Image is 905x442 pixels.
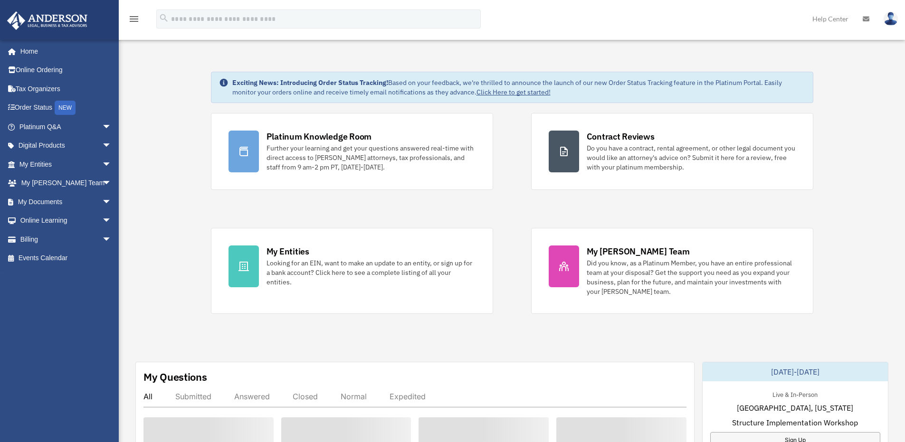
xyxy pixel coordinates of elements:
[234,392,270,401] div: Answered
[7,42,121,61] a: Home
[267,131,372,142] div: Platinum Knowledge Room
[293,392,318,401] div: Closed
[55,101,76,115] div: NEW
[211,228,493,314] a: My Entities Looking for an EIN, want to make an update to an entity, or sign up for a bank accoun...
[175,392,211,401] div: Submitted
[102,174,121,193] span: arrow_drop_down
[211,113,493,190] a: Platinum Knowledge Room Further your learning and get your questions answered real-time with dire...
[102,211,121,231] span: arrow_drop_down
[267,143,476,172] div: Further your learning and get your questions answered real-time with direct access to [PERSON_NAM...
[159,13,169,23] i: search
[7,98,126,118] a: Order StatusNEW
[232,78,805,97] div: Based on your feedback, we're thrilled to announce the launch of our new Order Status Tracking fe...
[737,402,853,414] span: [GEOGRAPHIC_DATA], [US_STATE]
[128,17,140,25] a: menu
[587,143,796,172] div: Do you have a contract, rental agreement, or other legal document you would like an attorney's ad...
[143,370,207,384] div: My Questions
[732,417,858,428] span: Structure Implementation Workshop
[390,392,426,401] div: Expedited
[128,13,140,25] i: menu
[102,230,121,249] span: arrow_drop_down
[102,155,121,174] span: arrow_drop_down
[765,389,825,399] div: Live & In-Person
[7,79,126,98] a: Tax Organizers
[7,211,126,230] a: Online Learningarrow_drop_down
[7,192,126,211] a: My Documentsarrow_drop_down
[587,131,655,142] div: Contract Reviews
[884,12,898,26] img: User Pic
[587,258,796,296] div: Did you know, as a Platinum Member, you have an entire professional team at your disposal? Get th...
[7,61,126,80] a: Online Ordering
[531,113,813,190] a: Contract Reviews Do you have a contract, rental agreement, or other legal document you would like...
[7,155,126,174] a: My Entitiesarrow_drop_down
[102,192,121,212] span: arrow_drop_down
[587,245,690,257] div: My [PERSON_NAME] Team
[143,392,152,401] div: All
[7,117,126,136] a: Platinum Q&Aarrow_drop_down
[476,88,551,96] a: Click Here to get started!
[7,230,126,249] a: Billingarrow_drop_down
[703,362,888,381] div: [DATE]-[DATE]
[267,245,309,257] div: My Entities
[7,249,126,268] a: Events Calendar
[102,117,121,137] span: arrow_drop_down
[341,392,367,401] div: Normal
[531,228,813,314] a: My [PERSON_NAME] Team Did you know, as a Platinum Member, you have an entire professional team at...
[267,258,476,287] div: Looking for an EIN, want to make an update to an entity, or sign up for a bank account? Click her...
[102,136,121,156] span: arrow_drop_down
[4,11,90,30] img: Anderson Advisors Platinum Portal
[7,136,126,155] a: Digital Productsarrow_drop_down
[232,78,388,87] strong: Exciting News: Introducing Order Status Tracking!
[7,174,126,193] a: My [PERSON_NAME] Teamarrow_drop_down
